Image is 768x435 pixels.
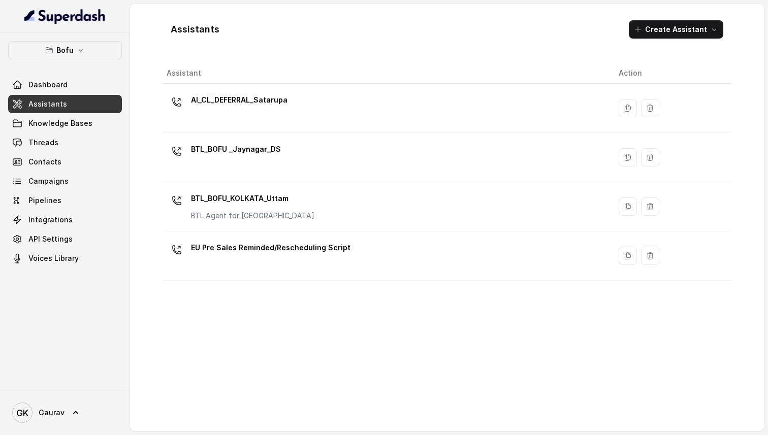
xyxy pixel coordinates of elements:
[28,99,67,109] span: Assistants
[8,249,122,267] a: Voices Library
[16,408,28,418] text: GK
[8,211,122,229] a: Integrations
[28,138,58,148] span: Threads
[8,230,122,248] a: API Settings
[8,114,122,132] a: Knowledge Bases
[28,215,73,225] span: Integrations
[191,141,281,157] p: BTL_BOFU _Jaynagar_DS
[8,95,122,113] a: Assistants
[56,44,74,56] p: Bofu
[8,76,122,94] a: Dashboard
[28,80,68,90] span: Dashboard
[8,191,122,210] a: Pipelines
[8,172,122,190] a: Campaigns
[629,20,723,39] button: Create Assistant
[611,63,731,84] th: Action
[8,398,122,427] a: Gaurav
[8,133,122,152] a: Threads
[39,408,65,418] span: Gaurav
[28,176,69,186] span: Campaigns
[8,41,122,59] button: Bofu
[28,157,61,167] span: Contacts
[24,8,106,24] img: light.svg
[171,21,219,38] h1: Assistants
[28,253,79,263] span: Voices Library
[8,153,122,171] a: Contacts
[191,211,314,221] p: BTL Agent for [GEOGRAPHIC_DATA]
[163,63,611,84] th: Assistant
[28,118,92,128] span: Knowledge Bases
[191,190,314,207] p: BTL_BOFU_KOLKATA_Uttam
[28,234,73,244] span: API Settings
[191,240,350,256] p: EU Pre Sales Reminded/Rescheduling Script
[191,92,287,108] p: AI_CL_DEFERRAL_Satarupa
[28,195,61,206] span: Pipelines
